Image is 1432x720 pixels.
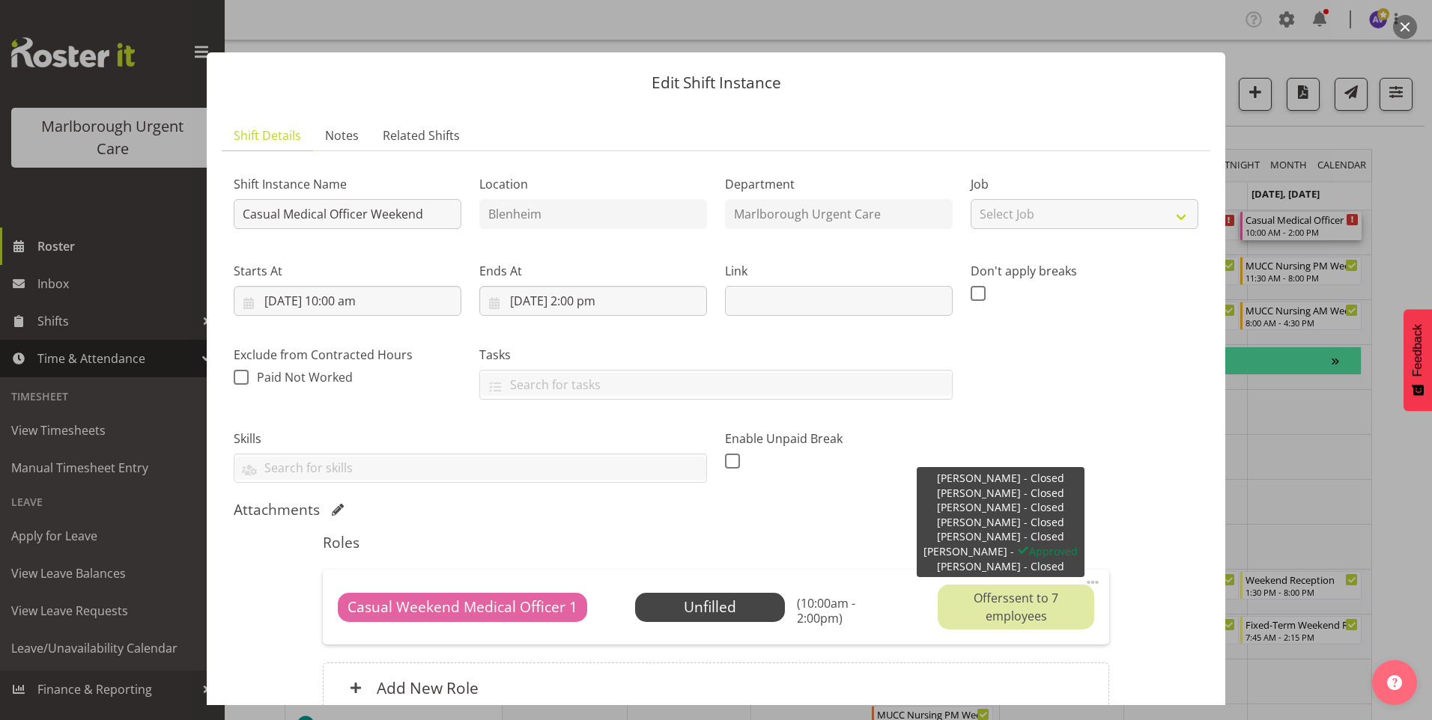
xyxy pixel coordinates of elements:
[1411,324,1425,376] span: Feedback
[725,430,953,448] label: Enable Unpaid Break
[234,126,301,144] span: Shift Details
[684,597,736,617] span: Unfilled
[234,346,461,364] label: Exclude from Contracted Hours
[234,199,461,229] input: Shift Instance Name
[480,373,952,396] input: Search for tasks
[234,286,461,316] input: Click to select...
[383,126,460,144] span: Related Shifts
[222,75,1210,91] p: Edit Shift Instance
[725,262,953,280] label: Link
[797,596,899,626] h6: (10:00am - 2:00pm)
[479,346,953,364] label: Tasks
[971,175,1198,193] label: Job
[725,175,953,193] label: Department
[234,501,320,519] h5: Attachments
[323,534,1108,552] h5: Roles
[234,457,706,480] input: Search for skills
[234,262,461,280] label: Starts At
[938,585,1093,629] div: sent to 7 employees
[257,369,353,385] span: Paid Not Worked
[234,175,461,193] label: Shift Instance Name
[971,262,1198,280] label: Don't apply breaks
[348,597,577,618] span: Casual Weekend Medical Officer 1
[325,126,359,144] span: Notes
[234,430,707,448] label: Skills
[1387,675,1402,690] img: help-xxl-2.png
[479,175,707,193] label: Location
[974,590,1009,606] span: Offers
[377,678,479,698] h6: Add New Role
[479,286,707,316] input: Click to select...
[479,262,707,280] label: Ends At
[1404,309,1432,411] button: Feedback - Show survey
